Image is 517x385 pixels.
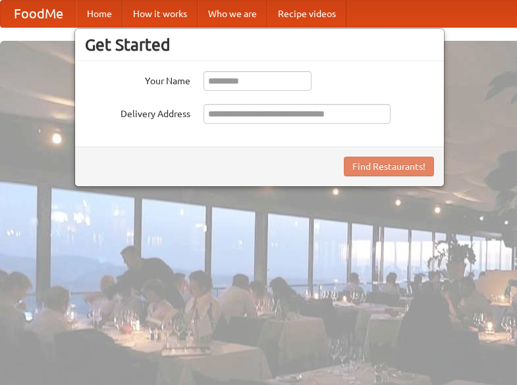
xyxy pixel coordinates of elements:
[1,1,76,27] a: FoodMe
[76,1,122,27] a: Home
[344,157,434,176] button: Find Restaurants!
[198,1,267,27] a: Who we are
[267,1,346,27] a: Recipe videos
[122,1,198,27] a: How it works
[85,71,190,88] label: Your Name
[85,104,190,120] label: Delivery Address
[85,35,434,55] h3: Get Started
